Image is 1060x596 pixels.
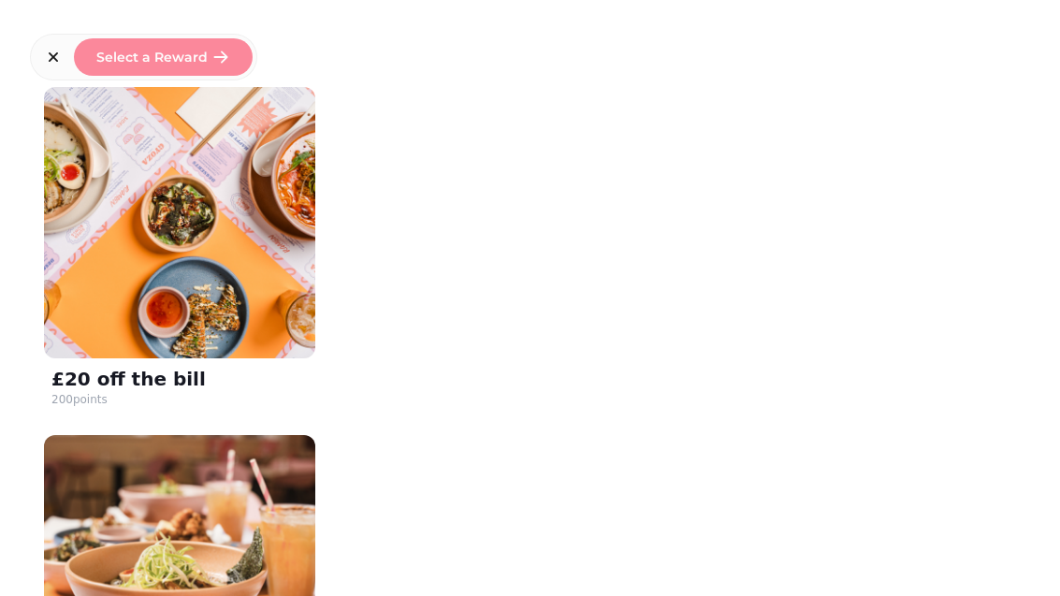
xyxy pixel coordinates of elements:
[51,366,206,392] p: £20 off the bill
[44,87,315,358] img: £20 off the bill
[74,38,253,76] button: Select a Reward
[51,392,108,407] div: 200 points
[96,51,208,64] span: Select a Reward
